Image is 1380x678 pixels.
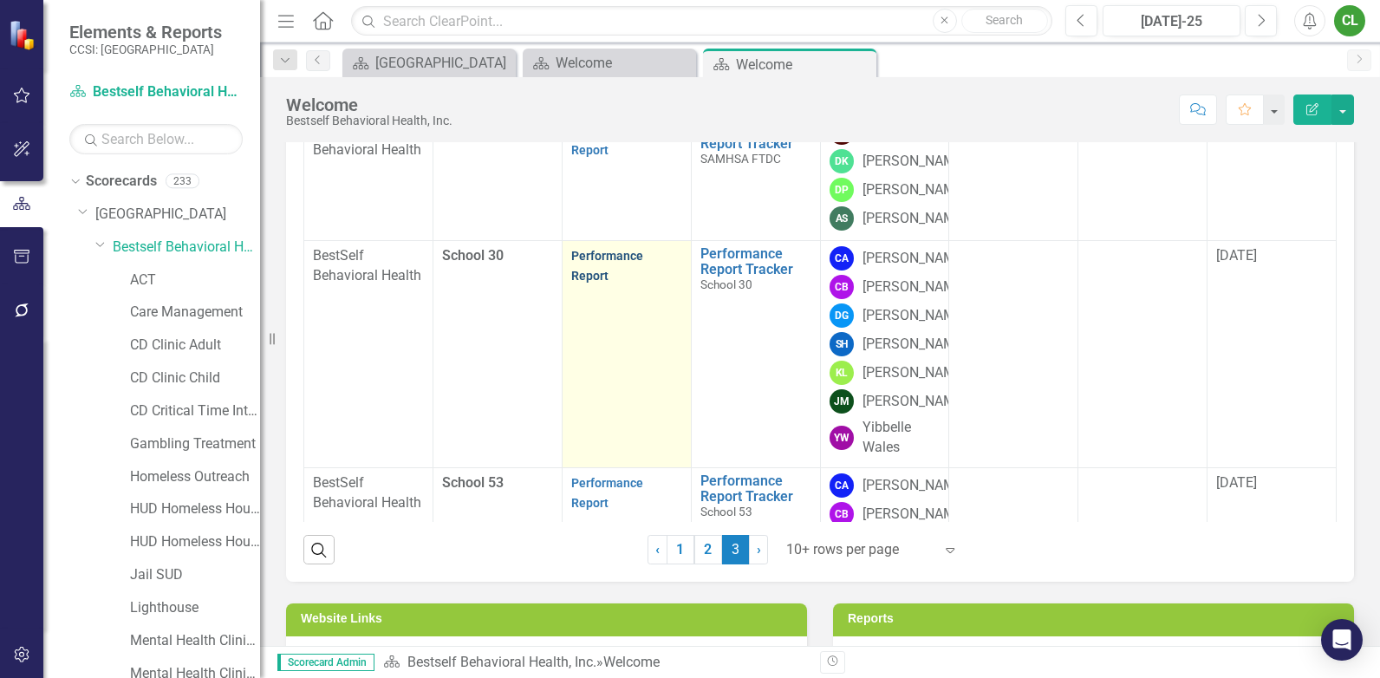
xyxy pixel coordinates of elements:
a: Welcome [527,52,692,74]
a: ACT [130,271,260,290]
div: » [383,653,807,673]
a: 1 [667,535,694,564]
div: Welcome [603,654,660,670]
button: CL [1334,5,1365,36]
div: [PERSON_NAME] [862,209,967,229]
p: BestSelf Behavioral Health [313,246,424,286]
span: [DATE] [1216,247,1257,264]
div: [PERSON_NAME] [862,335,967,355]
a: Bestself Behavioral Health, Inc. [69,82,243,102]
div: [PERSON_NAME] [862,363,967,383]
span: SAMHSA FTDC [700,152,781,166]
td: Double-Click to Edit [820,115,949,241]
a: HUD Homeless Housing COC II [130,532,260,552]
td: Double-Click to Edit [949,241,1078,468]
td: Double-Click to Edit [304,241,433,468]
div: Bestself Behavioral Health, Inc. [286,114,452,127]
input: Search ClearPoint... [351,6,1052,36]
td: Double-Click to Edit [949,115,1078,241]
div: DG [830,303,854,328]
p: BestSelf Behavioral Health [313,473,424,513]
span: School 30 [700,277,752,291]
span: Search [986,13,1023,27]
div: 233 [166,174,199,189]
div: [PERSON_NAME] [862,306,967,326]
div: SH [830,332,854,356]
span: 3 [722,535,750,564]
td: Double-Click to Edit [1207,115,1337,241]
small: CCSI: [GEOGRAPHIC_DATA] [69,42,222,56]
div: AS [830,206,854,231]
div: [PERSON_NAME] [862,249,967,269]
a: 2 [694,535,722,564]
a: Care Management [130,303,260,323]
div: DK [830,149,854,173]
a: Performance Report [571,476,643,510]
a: Homeless Outreach [130,467,260,487]
a: Bestself Behavioral Health, Inc. [407,654,596,670]
a: Mental Health Clinic Adult [130,631,260,651]
div: Welcome [556,52,692,74]
td: Double-Click to Edit [1078,115,1207,241]
a: [GEOGRAPHIC_DATA] [347,52,511,74]
input: Search Below... [69,124,243,154]
a: Gambling Treatment [130,434,260,454]
div: Welcome [736,54,872,75]
span: Scorecard Admin [277,654,374,671]
span: Elements & Reports [69,22,222,42]
div: [PERSON_NAME] [862,152,967,172]
td: Double-Click to Edit [1078,241,1207,468]
td: Double-Click to Edit Right Click for Context Menu [691,115,820,241]
div: CB [830,275,854,299]
td: Double-Click to Edit [562,241,691,468]
div: DP [830,178,854,202]
span: School 53 [700,505,752,518]
div: CA [830,246,854,271]
a: Performance Report [571,249,643,283]
a: Scorecards [86,172,157,192]
img: ClearPoint Strategy [9,19,39,49]
td: Double-Click to Edit Right Click for Context Menu [691,241,820,468]
td: Double-Click to Edit [304,115,433,241]
td: Double-Click to Edit [562,115,691,241]
a: Performance Report Tracker [700,246,811,277]
div: [PERSON_NAME] [862,277,967,297]
div: Welcome [286,95,452,114]
div: CB [830,502,854,526]
div: [PERSON_NAME] [862,505,967,525]
span: › [757,541,761,557]
a: CD Critical Time Intervention Housing [130,401,260,421]
h3: Website Links [301,612,798,625]
div: [DATE]-25 [1109,11,1234,32]
a: [GEOGRAPHIC_DATA] [95,205,260,225]
div: [PERSON_NAME] [862,392,967,412]
span: School 53 [442,474,504,491]
div: CA [830,473,854,498]
button: [DATE]-25 [1103,5,1240,36]
div: [PERSON_NAME] [862,476,967,496]
div: [GEOGRAPHIC_DATA] [375,52,511,74]
div: [PERSON_NAME] [862,180,967,200]
span: [DATE] [1216,474,1257,491]
span: School 30 [442,247,504,264]
a: CD Clinic Adult [130,336,260,355]
div: Open Intercom Messenger [1321,619,1363,661]
div: Yibbelle Wales [862,418,941,458]
td: Double-Click to Edit [1207,241,1337,468]
div: KL [830,361,854,385]
a: CD Clinic Child [130,368,260,388]
div: YW [830,426,854,450]
h3: Reports [848,612,1345,625]
a: Jail SUD [130,565,260,585]
a: Bestself Behavioral Health, Inc. [113,238,260,258]
a: HUD Homeless Housing CHP I [130,499,260,519]
td: Double-Click to Edit [820,241,949,468]
a: Lighthouse [130,598,260,618]
button: Search [961,9,1048,33]
a: Performance Report Tracker [700,473,811,504]
span: ‹ [655,541,660,557]
div: JM [830,389,854,414]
